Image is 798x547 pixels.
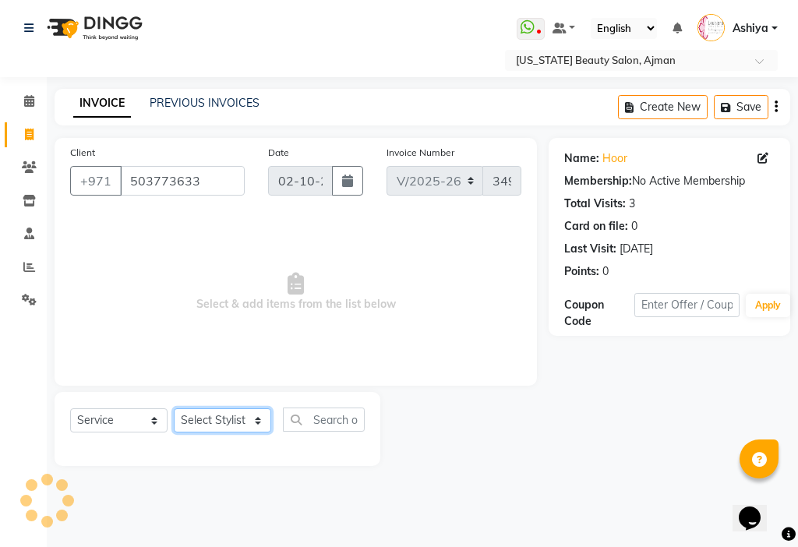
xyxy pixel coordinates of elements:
[602,150,627,167] a: Hoor
[564,263,599,280] div: Points:
[40,6,147,50] img: logo
[120,166,245,196] input: Search by Name/Mobile/Email/Code
[70,166,122,196] button: +971
[746,294,790,317] button: Apply
[733,20,768,37] span: Ashiya
[283,408,365,432] input: Search or Scan
[387,146,454,160] label: Invoice Number
[733,485,782,531] iframe: chat widget
[564,196,626,212] div: Total Visits:
[564,173,632,189] div: Membership:
[564,297,634,330] div: Coupon Code
[564,241,616,257] div: Last Visit:
[631,218,637,235] div: 0
[564,218,628,235] div: Card on file:
[564,173,775,189] div: No Active Membership
[70,214,521,370] span: Select & add items from the list below
[150,96,260,110] a: PREVIOUS INVOICES
[268,146,289,160] label: Date
[602,263,609,280] div: 0
[714,95,768,119] button: Save
[629,196,635,212] div: 3
[73,90,131,118] a: INVOICE
[618,95,708,119] button: Create New
[620,241,653,257] div: [DATE]
[70,146,95,160] label: Client
[634,293,740,317] input: Enter Offer / Coupon Code
[697,14,725,41] img: Ashiya
[564,150,599,167] div: Name:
